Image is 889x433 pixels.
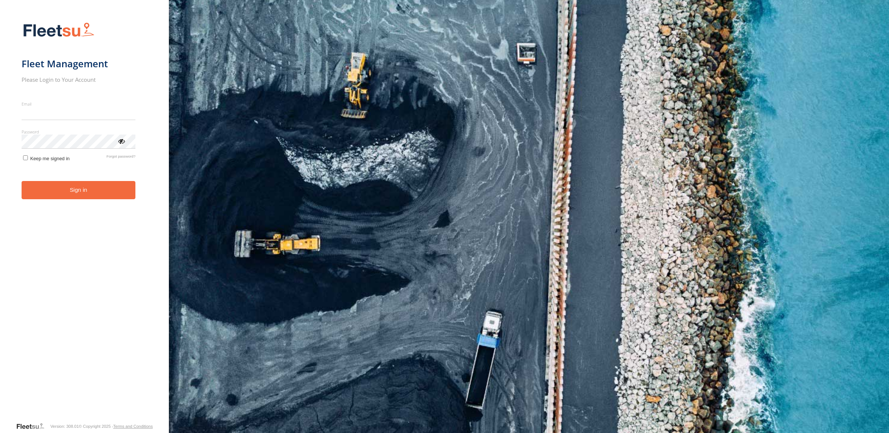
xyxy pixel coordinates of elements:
[22,18,148,422] form: main
[79,424,153,429] div: © Copyright 2025 -
[30,156,70,161] span: Keep me signed in
[23,155,28,160] input: Keep me signed in
[118,137,125,145] div: ViewPassword
[22,21,96,40] img: Fleetsu
[22,101,136,107] label: Email
[106,154,135,161] a: Forgot password?
[50,424,78,429] div: Version: 308.01
[113,424,153,429] a: Terms and Conditions
[22,181,136,199] button: Sign in
[22,58,136,70] h1: Fleet Management
[22,129,136,135] label: Password
[16,423,50,430] a: Visit our Website
[22,76,136,83] h2: Please Login to Your Account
